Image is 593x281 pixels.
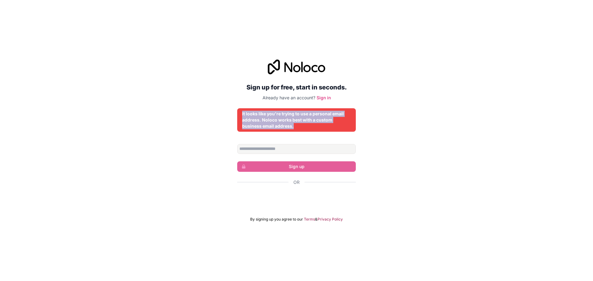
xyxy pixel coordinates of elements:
a: Sign in [317,95,331,100]
button: Sign up [237,161,356,172]
span: By signing up you agree to our [250,217,303,222]
span: & [315,217,318,222]
span: Or [293,179,300,185]
span: Already have an account? [263,95,315,100]
input: Email address [237,144,356,154]
iframe: Botón Iniciar sesión con Google [234,192,359,206]
h2: Sign up for free, start in seconds. [237,82,356,93]
a: Privacy Policy [318,217,343,222]
a: Terms [304,217,315,222]
div: It looks like you're trying to use a personal email address. Noloco works best with a custom busi... [242,111,351,129]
